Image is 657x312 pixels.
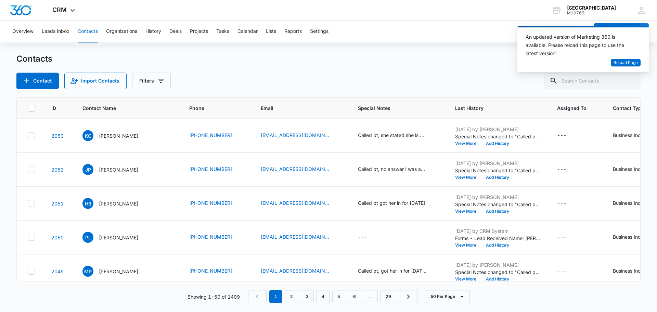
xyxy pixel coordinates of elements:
p: [PERSON_NAME] [99,268,138,275]
div: Contact Name - Kiersten Chapa - Select to Edit Field [82,130,151,141]
a: Navigate to contact details page for Misty Pall [51,269,64,274]
div: Special Notes - Called pt, she stated she is going to give us a call back. - Select to Edit Field [358,132,439,140]
div: Business Inquiry [613,233,649,240]
div: Phone - (303) 968-9576 - Select to Edit Field [189,165,244,174]
div: Business Inquiry [613,132,649,139]
button: View More [455,175,481,179]
button: Add History [481,175,514,179]
a: Page 2 [285,290,298,303]
div: Business Inquiry [613,165,649,173]
span: CRM [52,6,67,13]
h1: Contacts [16,54,52,64]
div: Phone - (307) 221-5439 - Select to Edit Field [189,199,244,208]
p: Special Notes changed to "Called pt, she stated she is going to give us a call back." [455,133,541,140]
div: Assigned To - - Select to Edit Field [557,267,579,275]
div: Contact Name - Hannah Blew - Select to Edit Field [82,198,151,209]
div: Called pt, got her in for [DATE] 2:10 [358,267,426,274]
p: Special Notes changed to "Called pt got her in for [DATE]" [455,201,541,208]
a: Page 3 [301,290,314,303]
button: Reload Page [611,59,641,67]
a: [EMAIL_ADDRESS][DOMAIN_NAME] [261,233,329,240]
span: Contact Name [82,104,163,112]
div: Email - kierstenflok1901650@gmail.com - Select to Edit Field [261,132,342,140]
span: Reload Page [614,60,638,66]
span: ID [51,104,56,112]
span: JP [82,164,93,175]
button: View More [455,277,481,281]
p: [DATE] by CRM System [455,227,541,235]
div: Contact Name - Misty Pall - Select to Edit Field [82,266,151,277]
div: Contact Name - Puran Lakhani - Select to Edit Field [82,232,151,243]
a: Navigate to contact details page for Puran Lakhani [51,235,64,240]
div: Assigned To - - Select to Edit Field [557,165,579,174]
div: Special Notes - Called pt, got her in for 10/15/2025 @ 2:10 - Select to Edit Field [358,267,439,275]
button: Reports [284,21,302,42]
a: Page 29 [381,290,396,303]
button: View More [455,141,481,146]
a: Page 6 [348,290,361,303]
a: [PHONE_NUMBER] [189,267,232,274]
a: [EMAIL_ADDRESS][DOMAIN_NAME] [261,199,329,207]
div: account name [567,5,616,11]
a: Next Page [399,290,417,303]
p: Forms - Lead Received Name: [PERSON_NAME] Email: [EMAIL_ADDRESS][DOMAIN_NAME] Phone: [PHONE_NUMBE... [455,235,541,242]
a: [PHONE_NUMBER] [189,165,232,173]
button: View More [455,209,481,213]
div: Special Notes - - Select to Edit Field [358,233,379,241]
div: Email - Kaumana12@gmail.com - Select to Edit Field [261,267,342,275]
p: [DATE] by [PERSON_NAME] [455,126,541,133]
a: [PHONE_NUMBER] [189,132,232,139]
p: [PERSON_NAME] [99,200,138,207]
button: Add Contact [594,23,640,40]
a: [PHONE_NUMBER] [189,233,232,240]
div: --- [557,165,566,174]
span: Phone [189,104,234,112]
em: 1 [269,290,282,303]
button: Leads Inbox [42,21,69,42]
div: Assigned To - - Select to Edit Field [557,132,579,140]
div: Email - jpauletto7@gmail.com - Select to Edit Field [261,165,342,174]
span: PL [82,232,93,243]
span: Special Notes [358,104,429,112]
span: HB [82,198,93,209]
a: [PHONE_NUMBER] [189,199,232,207]
span: KC [82,130,93,141]
div: Called pt got her in for [DATE] [358,199,425,207]
button: Tasks [216,21,229,42]
button: Calendar [237,21,258,42]
button: Settings [310,21,328,42]
button: 50 Per Page [426,290,470,303]
p: [DATE] by [PERSON_NAME] [455,160,541,167]
button: Overview [12,21,34,42]
span: Assigned To [557,104,587,112]
input: Search Contacts [544,73,641,89]
a: [EMAIL_ADDRESS][DOMAIN_NAME] [261,267,329,274]
div: --- [557,267,566,275]
button: Add History [481,141,514,146]
p: [PERSON_NAME] [99,234,138,241]
button: Add History [481,277,514,281]
div: Assigned To - - Select to Edit Field [557,199,579,208]
span: Contact Type [613,104,652,112]
button: Filters [132,73,171,89]
div: Assigned To - - Select to Edit Field [557,233,579,241]
div: Email - puranlakhani@gmail.com - Select to Edit Field [261,233,342,241]
a: Navigate to contact details page for Jason Pauletto [51,167,64,173]
button: Contacts [78,21,98,42]
p: Special Notes changed to "Called pt, got her in for [DATE] 2:10" [455,269,541,276]
button: Add Contact [16,73,59,89]
button: Projects [190,21,208,42]
p: [DATE] by [PERSON_NAME] [455,194,541,201]
div: Contact Name - Jason Pauletto - Select to Edit Field [82,164,151,175]
div: An updated version of Marketing 360 is available. Please reload this page to use the latest version! [526,33,632,58]
div: account id [567,11,616,15]
div: --- [358,233,367,241]
p: [PERSON_NAME] [99,132,138,139]
div: Business Inquiry [613,267,649,274]
div: Email - hblew307@duck.com - Select to Edit Field [261,199,342,208]
div: Special Notes - Called pt got her in for 10/01/2025 - Select to Edit Field [358,199,438,208]
p: Showing 1-50 of 1409 [188,293,240,300]
div: Called pt, no answer I was able to leave a VM. [358,165,426,173]
button: Import Contacts [64,73,127,89]
a: Navigate to contact details page for Kiersten Chapa [51,133,64,139]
